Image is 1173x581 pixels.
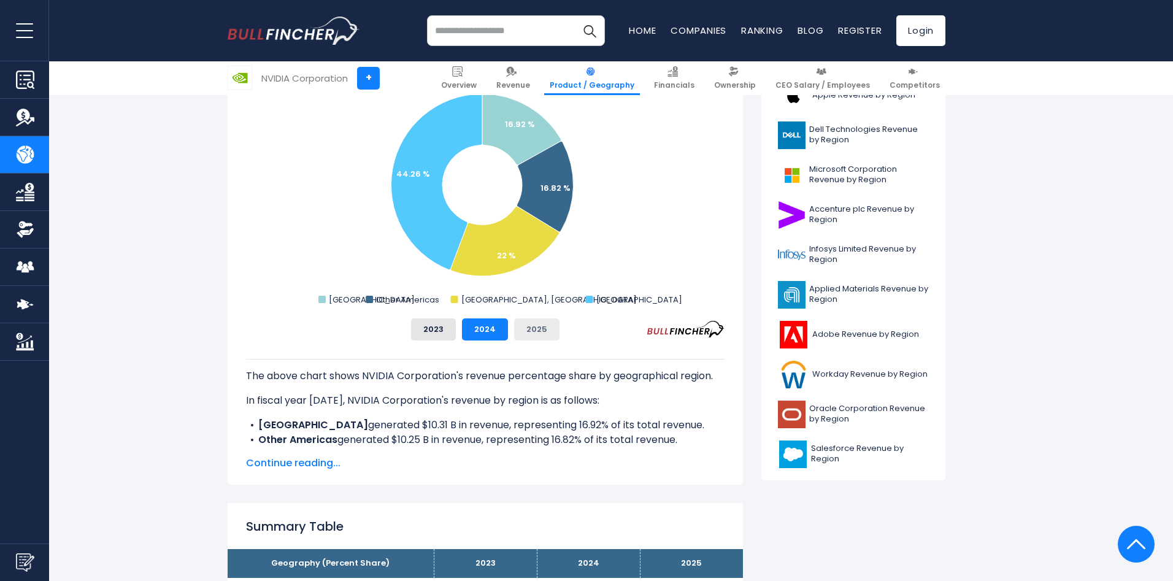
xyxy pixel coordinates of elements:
img: AMAT logo [778,281,806,309]
li: generated $13.41 B in revenue, representing 22% of its total revenue. [246,447,725,477]
text: 44.26 % [396,168,430,180]
img: AAPL logo [778,82,809,109]
span: Dell Technologies Revenue by Region [809,125,929,145]
img: CRM logo [778,441,807,468]
p: In fiscal year [DATE], NVIDIA Corporation's revenue by region is as follows: [246,393,725,408]
b: [GEOGRAPHIC_DATA], [GEOGRAPHIC_DATA] [258,447,483,461]
a: Dell Technologies Revenue by Region [771,118,936,152]
a: Oracle Corporation Revenue by Region [771,398,936,431]
img: MSFT logo [778,161,806,189]
a: Blog [798,24,823,37]
span: Accenture plc Revenue by Region [809,204,929,225]
span: Adobe Revenue by Region [812,329,919,340]
img: ACN logo [778,201,806,229]
button: Search [574,15,605,46]
a: Salesforce Revenue by Region [771,437,936,471]
button: 2023 [411,318,456,341]
span: Infosys Limited Revenue by Region [809,244,929,265]
text: 16.92 % [505,118,535,130]
a: Adobe Revenue by Region [771,318,936,352]
a: Login [896,15,945,46]
a: CEO Salary / Employees [770,61,875,95]
div: The for NVIDIA Corporation is the [GEOGRAPHIC_DATA], which represents 44.26% of its total revenue... [246,359,725,565]
span: Microsoft Corporation Revenue by Region [809,164,929,185]
a: Ownership [709,61,761,95]
b: [GEOGRAPHIC_DATA] [258,418,368,432]
a: Ranking [741,24,783,37]
span: Ownership [714,80,756,90]
button: 2025 [514,318,560,341]
th: 2023 [434,549,537,578]
a: Infosys Limited Revenue by Region [771,238,936,272]
h2: Summary Table [246,517,725,536]
a: Financials [648,61,700,95]
text: [GEOGRAPHIC_DATA] [329,294,415,306]
span: Overview [441,80,477,90]
a: Accenture plc Revenue by Region [771,198,936,232]
text: 16.82 % [540,182,571,194]
a: Competitors [884,61,945,95]
a: Overview [436,61,482,95]
p: The above chart shows NVIDIA Corporation's revenue percentage share by geographical region. [246,369,725,383]
img: NVDA logo [228,66,252,90]
span: Workday Revenue by Region [812,369,928,380]
img: ADBE logo [778,321,809,348]
b: Other Americas [258,433,337,447]
text: [GEOGRAPHIC_DATA], [GEOGRAPHIC_DATA] [461,294,637,306]
a: Register [838,24,882,37]
button: 2024 [462,318,508,341]
img: bullfincher logo [228,17,360,45]
span: Competitors [890,80,940,90]
span: Revenue [496,80,530,90]
li: generated $10.31 B in revenue, representing 16.92% of its total revenue. [246,418,725,433]
text: 22 % [497,250,516,261]
li: generated $10.25 B in revenue, representing 16.82% of its total revenue. [246,433,725,447]
span: Salesforce Revenue by Region [811,444,929,464]
a: + [357,67,380,90]
svg: NVIDIA Corporation's Revenue Share by Region [246,63,725,309]
th: Geography (Percent Share) [228,549,434,578]
div: NVIDIA Corporation [261,71,348,85]
span: Oracle Corporation Revenue by Region [809,404,929,425]
text: [GEOGRAPHIC_DATA] [596,294,682,306]
th: 2024 [537,549,640,578]
th: 2025 [640,549,743,578]
span: Financials [654,80,694,90]
img: WDAY logo [778,361,809,388]
span: Apple Revenue by Region [812,90,915,101]
span: Product / Geography [550,80,634,90]
text: Other Americas [376,294,439,306]
a: Go to homepage [228,17,360,45]
a: Microsoft Corporation Revenue by Region [771,158,936,192]
a: Apple Revenue by Region [771,79,936,112]
span: Continue reading... [246,456,725,471]
a: Applied Materials Revenue by Region [771,278,936,312]
a: Product / Geography [544,61,640,95]
img: DELL logo [778,121,806,149]
span: CEO Salary / Employees [775,80,870,90]
a: Workday Revenue by Region [771,358,936,391]
span: Applied Materials Revenue by Region [809,284,929,305]
a: Companies [671,24,726,37]
a: Revenue [491,61,536,95]
img: ORCL logo [778,401,806,428]
a: Home [629,24,656,37]
img: Ownership [16,220,34,239]
img: INFY logo [778,241,806,269]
